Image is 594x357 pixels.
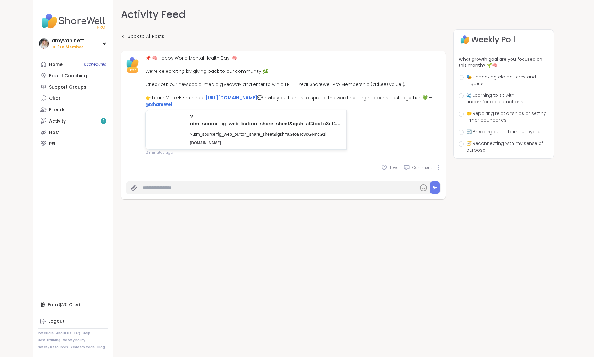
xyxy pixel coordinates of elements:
[121,29,164,43] a: Back to All Posts
[38,93,108,104] a: Chat
[190,131,342,138] p: ?utm_source=ig_web_button_share_sheet&igsh=aGtoaTc3dGNncG1i
[128,33,164,40] span: Back to All Posts
[412,165,432,170] span: Comment
[103,118,104,124] span: 1
[121,8,185,22] h3: Activity Feed
[390,165,399,170] span: Love
[39,38,49,49] img: amyvaninetti
[145,150,442,155] span: 2 minutes ago
[466,92,549,105] span: 🌊 Learning to sit with uncomfortable emotions
[466,129,542,135] span: 🔄 Breaking out of burnout cycles
[74,331,80,336] a: FAQ
[471,34,515,45] h4: Weekly Poll
[57,44,83,50] span: Pro Member
[466,140,549,153] span: 🧭 Reconnecting with my sense of purpose
[38,70,108,81] a: Expert Coaching
[49,73,87,79] div: Expert Coaching
[49,107,65,113] div: Friends
[48,318,65,325] div: Logout
[190,113,342,128] p: ?utm_source=ig_web_button_share_sheet&igsh=aGtoaTc3dGNncG1i
[63,338,85,343] a: Safety Policy
[38,115,108,127] a: Activity1
[125,55,140,71] img: ShareWell
[71,345,95,349] a: Redeem Code
[84,62,106,67] span: 8 Scheduled
[49,118,66,124] div: Activity
[49,61,63,68] div: Home
[38,138,108,149] a: PSI
[52,37,86,44] div: amyvaninetti
[466,74,549,87] span: 🎭 Unpacking old patterns and triggers
[38,127,108,138] a: Host
[459,56,549,69] h3: What growth goal are you focused on this month? 🌱🧠
[56,331,71,336] a: About Us
[83,331,90,336] a: Help
[129,68,136,72] span: Host
[206,95,257,101] a: [URL][DOMAIN_NAME]
[97,345,105,349] a: Blog
[38,104,108,115] a: Friends
[38,338,60,343] a: Host Training
[145,55,442,108] div: 📌 🧠 Happy World Mental Health Day! 🧠 We’re celebrating by giving back to our community 🌿 Check ou...
[145,101,173,107] a: @ShareWell
[190,141,342,146] p: [DOMAIN_NAME]
[38,345,68,349] a: Safety Resources
[49,95,60,102] div: Chat
[49,130,60,136] div: Host
[145,110,347,150] a: ?utm_source=ig_web_button_share_sheet&igsh=aGtoaTc3dGNncG1i?utm_source=ig_web_button_share_sheet&...
[49,141,55,147] div: PSI
[466,110,549,124] span: 🤝 Repairing relationships or setting firmer boundaries
[38,331,54,336] a: Referrals
[459,33,471,46] img: Well Logo
[38,81,108,93] a: Support Groups
[38,299,108,310] div: Earn $20 Credit
[38,316,108,327] a: Logout
[38,59,108,70] a: Home8Scheduled
[38,10,108,32] img: ShareWell Nav Logo
[49,84,86,90] div: Support Groups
